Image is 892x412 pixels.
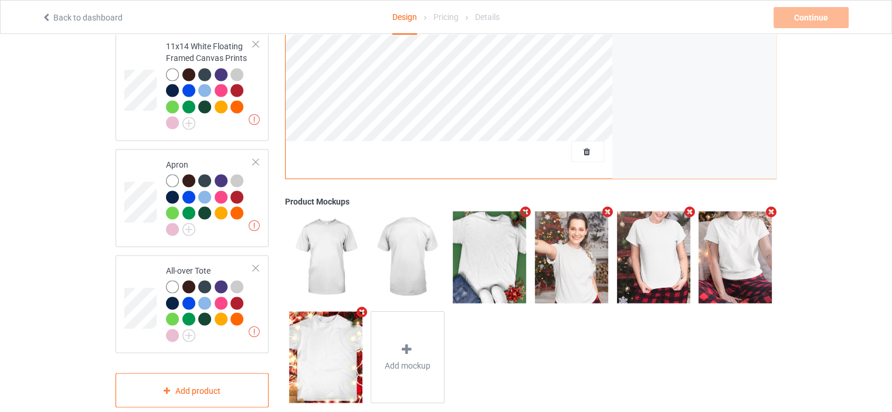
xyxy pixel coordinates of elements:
[698,212,772,303] img: regular.jpg
[249,114,260,125] img: exclamation icon
[166,40,253,128] div: 11x14 White Floating Framed Canvas Prints
[475,1,500,33] div: Details
[764,206,779,218] i: Remove mockup
[453,212,526,303] img: regular.jpg
[42,13,123,22] a: Back to dashboard
[285,196,776,207] div: Product Mockups
[166,158,253,234] div: Apron
[182,223,195,236] img: svg+xml;base64,PD94bWwgdmVyc2lvbj0iMS4wIiBlbmNvZGluZz0iVVRGLTgiPz4KPHN2ZyB3aWR0aD0iMjJweCIgaGVpZ2...
[600,206,615,218] i: Remove mockup
[682,206,697,218] i: Remove mockup
[617,212,690,303] img: regular.jpg
[249,326,260,337] img: exclamation icon
[116,255,269,353] div: All-over Tote
[289,311,362,403] img: regular.jpg
[182,117,195,130] img: svg+xml;base64,PD94bWwgdmVyc2lvbj0iMS4wIiBlbmNvZGluZz0iVVRGLTgiPz4KPHN2ZyB3aWR0aD0iMjJweCIgaGVpZ2...
[116,373,269,407] div: Add product
[182,329,195,342] img: svg+xml;base64,PD94bWwgdmVyc2lvbj0iMS4wIiBlbmNvZGluZz0iVVRGLTgiPz4KPHN2ZyB3aWR0aD0iMjJweCIgaGVpZ2...
[433,1,459,33] div: Pricing
[116,31,269,141] div: 11x14 White Floating Framed Canvas Prints
[249,220,260,231] img: exclamation icon
[371,212,444,303] img: regular.jpg
[518,206,533,218] i: Remove mockup
[289,212,362,303] img: regular.jpg
[385,360,430,372] span: Add mockup
[535,212,608,303] img: regular.jpg
[392,1,417,35] div: Design
[166,264,253,341] div: All-over Tote
[116,149,269,247] div: Apron
[354,305,369,318] i: Remove mockup
[371,311,445,403] div: Add mockup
